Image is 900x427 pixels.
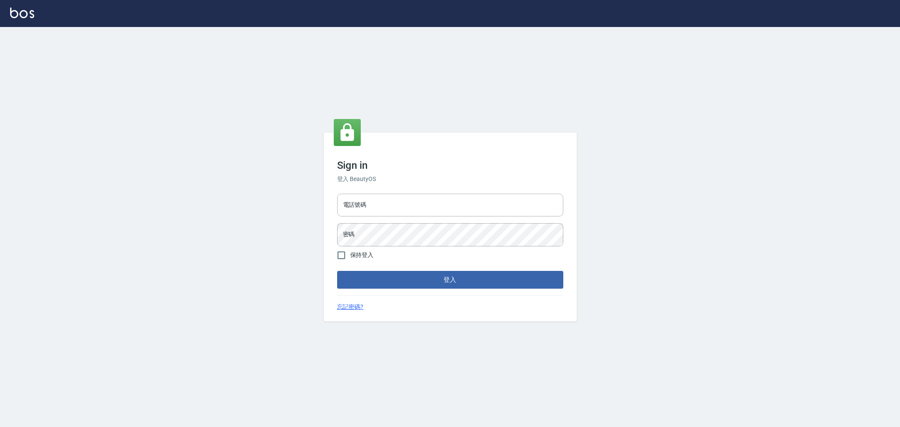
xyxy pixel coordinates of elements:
[337,175,563,184] h6: 登入 BeautyOS
[337,271,563,289] button: 登入
[350,251,374,259] span: 保持登入
[337,303,364,311] a: 忘記密碼?
[337,159,563,171] h3: Sign in
[10,8,34,18] img: Logo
